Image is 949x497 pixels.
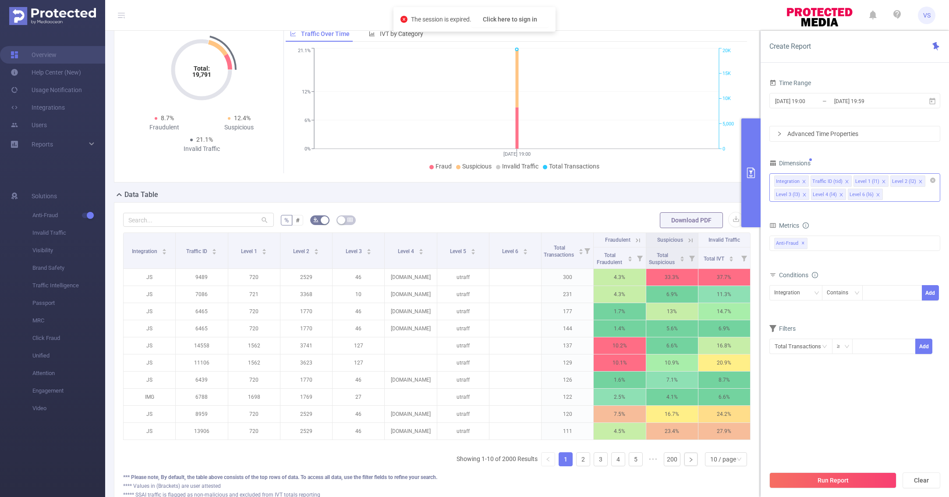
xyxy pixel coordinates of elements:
[32,347,105,365] span: Unified
[542,354,593,371] p: 129
[400,16,407,23] i: icon: close-circle
[123,473,751,481] div: *** Please note, By default, the table above consists of the top rows of data. To access all data...
[680,258,684,261] i: icon: caret-down
[124,190,158,200] h2: Data Table
[290,31,296,37] i: icon: line-chart
[542,406,593,422] p: 120
[228,286,280,303] p: 721
[385,303,436,320] p: [DOMAIN_NAME]
[777,131,782,136] i: icon: right
[729,258,733,261] i: icon: caret-down
[241,248,258,254] span: Level 1
[333,423,384,440] p: 46
[32,242,105,259] span: Visibility
[228,406,280,422] p: 720
[124,269,175,286] p: JS
[176,269,227,286] p: 9489
[627,258,632,261] i: icon: caret-down
[176,303,227,320] p: 6465
[234,114,251,122] span: 12.4%
[542,320,593,337] p: 144
[853,175,889,187] li: Level 1 (l1)
[704,256,726,262] span: Total IVT
[578,247,584,253] div: Sort
[333,320,384,337] p: 46
[698,337,750,354] p: 16.8%
[385,286,436,303] p: [DOMAIN_NAME]
[176,406,227,422] p: 8959
[176,423,227,440] p: 13906
[774,286,806,300] div: Integration
[660,212,723,228] button: Download PDF
[837,339,846,354] div: ≥
[594,452,608,466] li: 3
[594,453,607,466] a: 3
[769,472,896,488] button: Run Report
[280,389,332,405] p: 1769
[737,457,742,463] i: icon: down
[769,42,811,50] span: Create Report
[923,7,931,24] span: VS
[848,189,883,200] li: Level 6 (l6)
[890,175,925,187] li: Level 2 (l2)
[333,286,384,303] p: 10
[164,144,239,154] div: Invalid Traffic
[688,457,694,462] i: icon: right
[418,251,423,254] i: icon: caret-down
[854,290,860,297] i: icon: down
[698,406,750,422] p: 24.2%
[32,136,53,153] a: Reports
[192,71,211,78] tspan: 19,791
[542,286,593,303] p: 231
[333,372,384,388] p: 46
[228,354,280,371] p: 1562
[523,247,528,253] div: Sort
[457,452,538,466] li: Showing 1-10 of 2000 Results
[903,472,940,488] button: Clear
[228,337,280,354] p: 1562
[437,303,489,320] p: utraff
[802,193,807,198] i: icon: close
[542,269,593,286] p: 300
[646,423,698,440] p: 23.4%
[722,96,731,102] tspan: 10K
[801,238,805,249] span: ✕
[722,71,731,76] tspan: 15K
[612,453,625,466] a: 4
[594,406,645,422] p: 7.5%
[11,64,81,81] a: Help Center (New)
[698,269,750,286] p: 37.7%
[646,303,698,320] p: 13%
[32,329,105,347] span: Click Fraud
[594,286,645,303] p: 4.3%
[594,389,645,405] p: 2.5%
[437,354,489,371] p: utraff
[629,452,643,466] li: 5
[611,452,625,466] li: 4
[280,337,332,354] p: 3741
[333,406,384,422] p: 46
[542,303,593,320] p: 177
[664,453,680,466] a: 200
[437,286,489,303] p: utraff
[892,176,916,187] div: Level 2 (l2)
[176,389,227,405] p: 6788
[176,354,227,371] p: 11106
[293,248,311,254] span: Level 2
[646,452,660,466] li: Next 5 Pages
[915,339,932,354] button: Add
[124,337,175,354] p: JS
[162,247,167,250] i: icon: caret-up
[597,252,623,265] span: Total Fraudulent
[436,163,452,170] span: Fraud
[385,320,436,337] p: [DOMAIN_NAME]
[542,389,593,405] p: 122
[722,146,725,152] tspan: 0
[594,320,645,337] p: 1.4%
[194,65,210,72] tspan: Total:
[680,255,685,260] div: Sort
[876,193,880,198] i: icon: close
[855,176,879,187] div: Level 1 (l1)
[774,238,807,249] span: Anti-Fraud
[503,151,531,157] tspan: [DATE] 19:00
